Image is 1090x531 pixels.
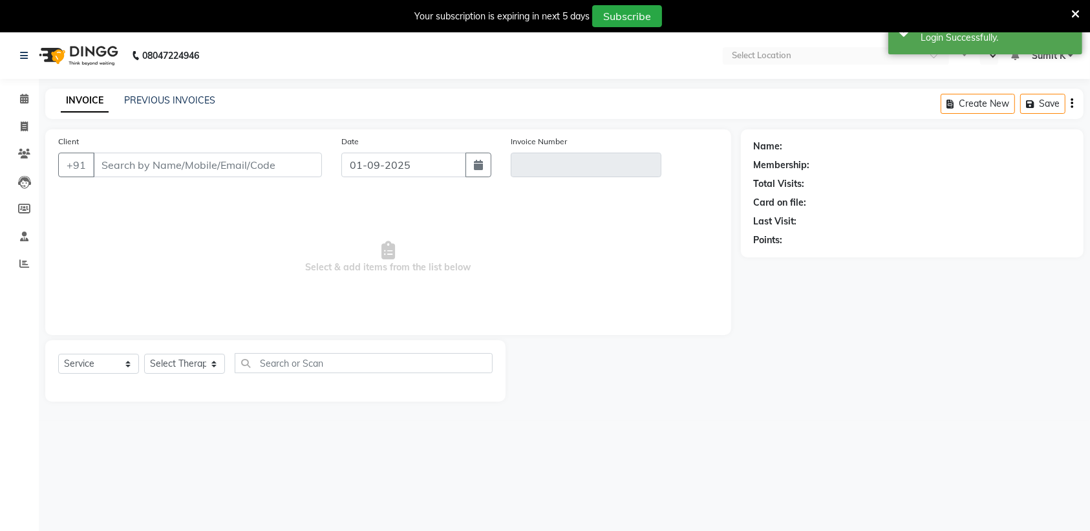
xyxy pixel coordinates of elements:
div: Last Visit: [754,215,797,228]
div: Your subscription is expiring in next 5 days [414,10,590,23]
div: Name: [754,140,783,153]
div: Select Location [732,49,791,62]
div: Card on file: [754,196,807,210]
div: Total Visits: [754,177,805,191]
span: Sumit K [1032,49,1065,63]
label: Date [341,136,359,147]
img: logo [33,38,122,74]
input: Search by Name/Mobile/Email/Code [93,153,322,177]
button: Save [1020,94,1065,114]
input: Search or Scan [235,353,493,373]
a: PREVIOUS INVOICES [124,94,215,106]
button: Subscribe [592,5,662,27]
b: 08047224946 [142,38,199,74]
div: Membership: [754,158,810,172]
a: INVOICE [61,89,109,113]
label: Invoice Number [511,136,567,147]
div: Points: [754,233,783,247]
span: Select & add items from the list below [58,193,718,322]
label: Client [58,136,79,147]
button: +91 [58,153,94,177]
button: Create New [941,94,1015,114]
div: Login Successfully. [921,31,1073,45]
